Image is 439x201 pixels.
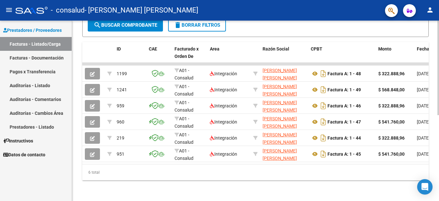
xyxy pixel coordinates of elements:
[327,87,361,92] strong: Factura A: 1 - 49
[88,19,163,32] button: Buscar Comprobante
[149,46,157,51] span: CAE
[378,87,405,92] strong: $ 568.848,00
[319,117,327,127] i: Descargar documento
[378,46,391,51] span: Monto
[210,135,237,141] span: Integración
[327,103,361,108] strong: Factura A: 1 - 46
[327,119,361,124] strong: Factura A: 1 - 47
[175,46,199,59] span: Facturado x Orden De
[207,42,251,70] datatable-header-cell: Area
[168,19,226,32] button: Borrar Filtros
[174,21,182,29] mat-icon: delete
[327,151,361,157] strong: Factura A: 1 - 45
[417,103,430,108] span: [DATE]
[263,99,306,113] div: 20296344401
[94,21,101,29] mat-icon: search
[378,71,405,76] strong: $ 322.888,96
[417,135,430,141] span: [DATE]
[319,133,327,143] i: Descargar documento
[417,119,430,124] span: [DATE]
[210,103,237,108] span: Integración
[174,22,220,28] span: Borrar Filtros
[175,68,193,80] span: A01 - Consalud
[308,42,376,70] datatable-header-cell: CPBT
[210,71,237,76] span: Integración
[210,87,237,92] span: Integración
[175,116,193,129] span: A01 - Consalud
[175,132,193,145] span: A01 - Consalud
[263,148,297,161] span: [PERSON_NAME] [PERSON_NAME]
[263,132,297,145] span: [PERSON_NAME] [PERSON_NAME]
[417,71,430,76] span: [DATE]
[3,137,33,144] span: Instructivos
[117,119,124,124] span: 960
[263,100,297,113] span: [PERSON_NAME] [PERSON_NAME]
[175,84,193,96] span: A01 - Consalud
[94,22,157,28] span: Buscar Comprobante
[311,46,322,51] span: CPBT
[85,3,198,17] span: - [PERSON_NAME] [PERSON_NAME]
[417,87,430,92] span: [DATE]
[117,151,124,157] span: 951
[210,119,237,124] span: Integración
[319,85,327,95] i: Descargar documento
[263,68,297,80] span: [PERSON_NAME] [PERSON_NAME]
[327,71,361,76] strong: Factura A: 1 - 48
[51,3,85,17] span: - consalud
[175,148,193,161] span: A01 - Consalud
[426,6,434,14] mat-icon: person
[146,42,172,70] datatable-header-cell: CAE
[378,103,405,108] strong: $ 322.888,96
[263,116,297,129] span: [PERSON_NAME] [PERSON_NAME]
[117,71,127,76] span: 1199
[172,42,207,70] datatable-header-cell: Facturado x Orden De
[210,151,237,157] span: Integración
[263,67,306,80] div: 20296344401
[210,46,219,51] span: Area
[114,42,146,70] datatable-header-cell: ID
[263,147,306,161] div: 20296344401
[376,42,414,70] datatable-header-cell: Monto
[117,87,127,92] span: 1241
[5,6,13,14] mat-icon: menu
[263,83,306,96] div: 20296344401
[117,135,124,141] span: 219
[263,115,306,129] div: 20296344401
[260,42,308,70] datatable-header-cell: Razón Social
[175,100,193,113] span: A01 - Consalud
[263,46,289,51] span: Razón Social
[263,131,306,145] div: 20296344401
[319,101,327,111] i: Descargar documento
[327,135,361,141] strong: Factura A: 1 - 44
[378,119,405,124] strong: $ 541.760,00
[263,84,297,96] span: [PERSON_NAME] [PERSON_NAME]
[417,179,433,195] div: Open Intercom Messenger
[378,151,405,157] strong: $ 541.760,00
[3,151,45,158] span: Datos de contacto
[319,149,327,159] i: Descargar documento
[117,46,121,51] span: ID
[82,164,429,180] div: 6 total
[117,103,124,108] span: 959
[319,69,327,79] i: Descargar documento
[417,151,430,157] span: [DATE]
[3,27,62,34] span: Prestadores / Proveedores
[378,135,405,141] strong: $ 322.888,96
